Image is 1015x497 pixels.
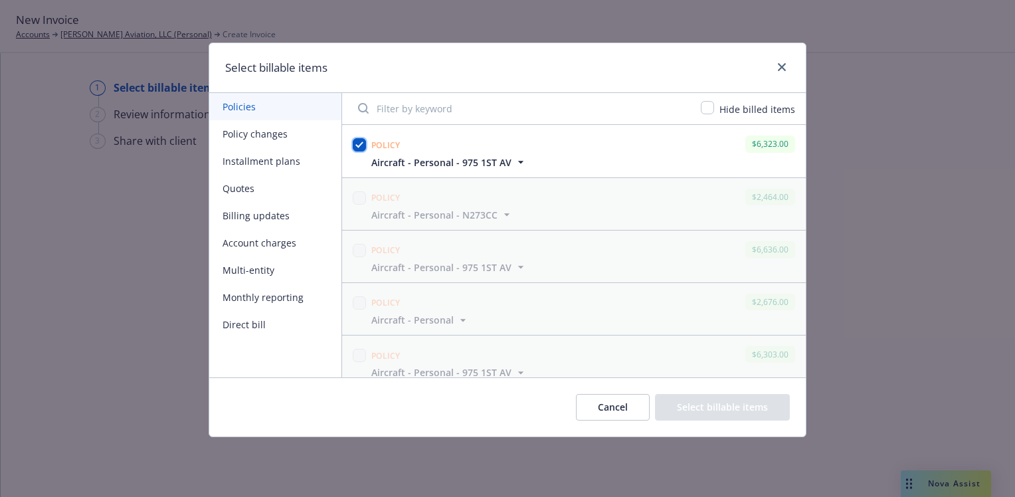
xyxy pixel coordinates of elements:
div: $6,323.00 [745,136,795,152]
span: Aircraft - Personal [371,313,454,327]
button: Aircraft - Personal - 975 1ST AV [371,365,527,379]
h1: Select billable items [225,59,327,76]
span: Aircraft - Personal - N273CC [371,208,498,222]
span: Policy [371,297,401,308]
span: Hide billed items [719,103,795,116]
span: Aircraft - Personal - 975 1ST AV [371,365,511,379]
button: Policies [209,93,341,120]
span: Policy [371,192,401,203]
button: Billing updates [209,202,341,229]
div: $6,636.00 [745,241,795,258]
a: close [774,59,790,75]
span: Aircraft - Personal - 975 1ST AV [371,155,511,169]
button: Multi-entity [209,256,341,284]
button: Policy changes [209,120,341,148]
div: $6,303.00 [745,346,795,363]
span: Policy$2,464.00Aircraft - Personal - N273CC [342,178,806,230]
span: Policy [371,245,401,256]
span: Policy [371,350,401,361]
button: Aircraft - Personal - N273CC [371,208,513,222]
span: Policy$2,676.00Aircraft - Personal [342,283,806,335]
button: Monthly reporting [209,284,341,311]
span: Policy [371,140,401,151]
button: Aircraft - Personal - 975 1ST AV [371,260,527,274]
button: Aircraft - Personal - 975 1ST AV [371,155,527,169]
button: Cancel [576,394,650,421]
input: Filter by keyword [350,95,693,122]
span: Aircraft - Personal - 975 1ST AV [371,260,511,274]
span: Policy$6,303.00Aircraft - Personal - 975 1ST AV [342,336,806,387]
span: Policy$6,636.00Aircraft - Personal - 975 1ST AV [342,231,806,282]
div: $2,464.00 [745,189,795,205]
button: Account charges [209,229,341,256]
button: Installment plans [209,148,341,175]
div: $2,676.00 [745,294,795,310]
button: Direct bill [209,311,341,338]
button: Quotes [209,175,341,202]
button: Aircraft - Personal [371,313,470,327]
